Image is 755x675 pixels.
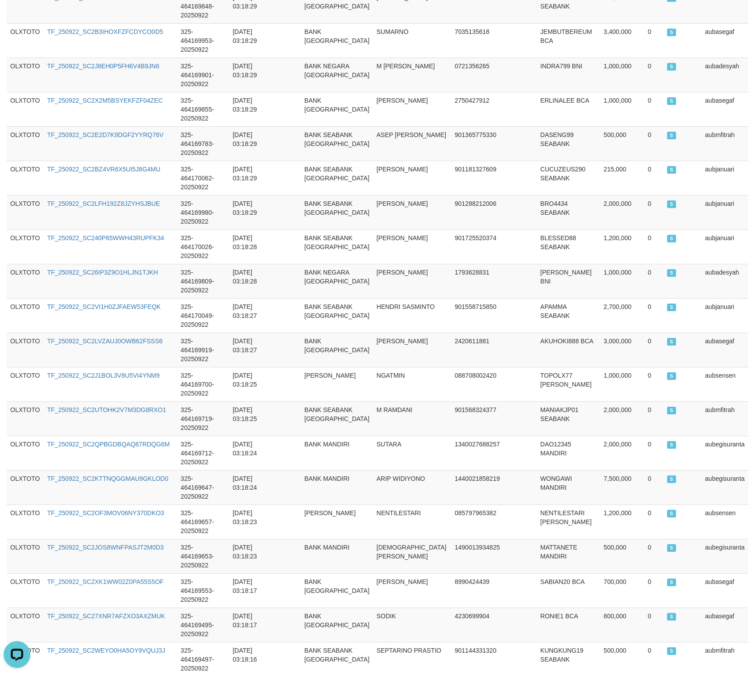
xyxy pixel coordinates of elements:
td: 2,000,000 [600,436,644,470]
td: aubjanuari [701,229,748,264]
td: [DATE] 03:18:29 [229,161,276,195]
td: 1,200,000 [600,229,644,264]
td: aubadesyah [701,264,748,298]
td: 0 [644,92,664,126]
td: 1440021858219 [451,470,537,504]
button: Open LiveChat chat widget [4,4,30,30]
td: [PERSON_NAME] [301,504,373,539]
td: 0 [644,608,664,642]
td: 325-464169553-20250922 [177,573,229,608]
td: BANK [GEOGRAPHIC_DATA] [301,333,373,367]
td: 0 [644,504,664,539]
td: [PERSON_NAME] BNI [537,264,600,298]
span: SUCCESS [667,29,676,36]
td: 325-464169980-20250922 [177,195,229,229]
td: 325-464169647-20250922 [177,470,229,504]
td: BANK SEABANK [GEOGRAPHIC_DATA] [301,126,373,161]
td: 1793628831 [451,264,537,298]
td: 4230699904 [451,608,537,642]
td: [DATE] 03:18:23 [229,504,276,539]
td: 0 [644,126,664,161]
td: aubsensen [701,367,748,401]
td: [DATE] 03:18:23 [229,539,276,573]
td: OLXTOTO [7,539,44,573]
td: [PERSON_NAME] [373,92,451,126]
span: SUCCESS [667,269,676,277]
span: SUCCESS [667,166,676,174]
td: AKUHOKI888 BCA [537,333,600,367]
td: 325-464169809-20250922 [177,264,229,298]
td: aubasegaf [701,573,748,608]
a: TF_250922_SC2WEYO0HA5OY9VQUJ3J [47,647,166,654]
td: ARIP WIDIYONO [373,470,451,504]
td: aubasegaf [701,23,748,58]
a: TF_250922_SC2J8EH0P5FH6V4B9JN6 [47,62,159,70]
td: OLXTOTO [7,264,44,298]
td: [DATE] 03:18:28 [229,229,276,264]
td: 0 [644,470,664,504]
td: MANIAKJP01 SEABANK [537,401,600,436]
td: aubasegaf [701,333,748,367]
td: 1,000,000 [600,264,644,298]
td: [DATE] 03:18:24 [229,470,276,504]
td: 325-464169783-20250922 [177,126,229,161]
td: 700,000 [600,573,644,608]
td: 085797965382 [451,504,537,539]
td: BANK NEGARA [GEOGRAPHIC_DATA] [301,58,373,92]
td: 0 [644,539,664,573]
a: TF_250922_SC2J1BOL3V8U5VI4YNM9 [47,372,160,379]
td: BANK NEGARA [GEOGRAPHIC_DATA] [301,264,373,298]
td: NENTILESTARI [PERSON_NAME] [537,504,600,539]
td: 500,000 [600,539,644,573]
td: aubsensen [701,504,748,539]
td: 901568324377 [451,401,537,436]
td: [DATE] 03:18:29 [229,58,276,92]
td: [DATE] 03:18:29 [229,126,276,161]
span: SUCCESS [667,475,676,483]
td: 0 [644,333,664,367]
td: 8990424439 [451,573,537,608]
span: SUCCESS [667,63,676,71]
td: [DEMOGRAPHIC_DATA][PERSON_NAME] [373,539,451,573]
td: 0 [644,229,664,264]
td: [DATE] 03:18:27 [229,298,276,333]
td: 0 [644,264,664,298]
td: 0 [644,58,664,92]
td: HENDRI SASMINTO [373,298,451,333]
td: 1,200,000 [600,504,644,539]
td: 1340027688257 [451,436,537,470]
td: ASEP [PERSON_NAME] [373,126,451,161]
td: MATTANETE MANDIRI [537,539,600,573]
td: OLXTOTO [7,470,44,504]
td: 2750427912 [451,92,537,126]
td: WONGAWI MANDIRI [537,470,600,504]
a: TF_250922_SC26IP3Z9O1HLJN1TJKH [47,269,158,276]
td: OLXTOTO [7,126,44,161]
td: aubasegaf [701,92,748,126]
td: [DATE] 03:18:29 [229,92,276,126]
td: 325-464169653-20250922 [177,539,229,573]
td: 901365775330 [451,126,537,161]
td: 325-464169495-20250922 [177,608,229,642]
a: TF_250922_SC2BZ4VR6X5UI5J8G4MU [47,166,161,173]
td: 0 [644,23,664,58]
td: 3,000,000 [600,333,644,367]
td: 325-464169919-20250922 [177,333,229,367]
td: DASENG99 SEABANK [537,126,600,161]
span: SUCCESS [667,544,676,552]
td: OLXTOTO [7,504,44,539]
td: BANK MANDIRI [301,539,373,573]
a: TF_250922_SC2XK1WW02Z0PA55S5OF [47,578,164,585]
td: aubmfitrah [701,126,748,161]
td: BANK [GEOGRAPHIC_DATA] [301,92,373,126]
a: TF_250922_SC2OF3MOV06NY370DKO3 [47,509,164,517]
td: [DATE] 03:18:29 [229,195,276,229]
span: SUCCESS [667,200,676,208]
td: aubegisuranta [701,436,748,470]
a: TF_250922_SC2QPBGDBQAQ87RDQG6M [47,441,170,448]
span: SUCCESS [667,647,676,655]
td: 901288212006 [451,195,537,229]
td: [DATE] 03:18:24 [229,436,276,470]
td: BANK SEABANK [GEOGRAPHIC_DATA] [301,298,373,333]
td: BANK SEABANK [GEOGRAPHIC_DATA] [301,195,373,229]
